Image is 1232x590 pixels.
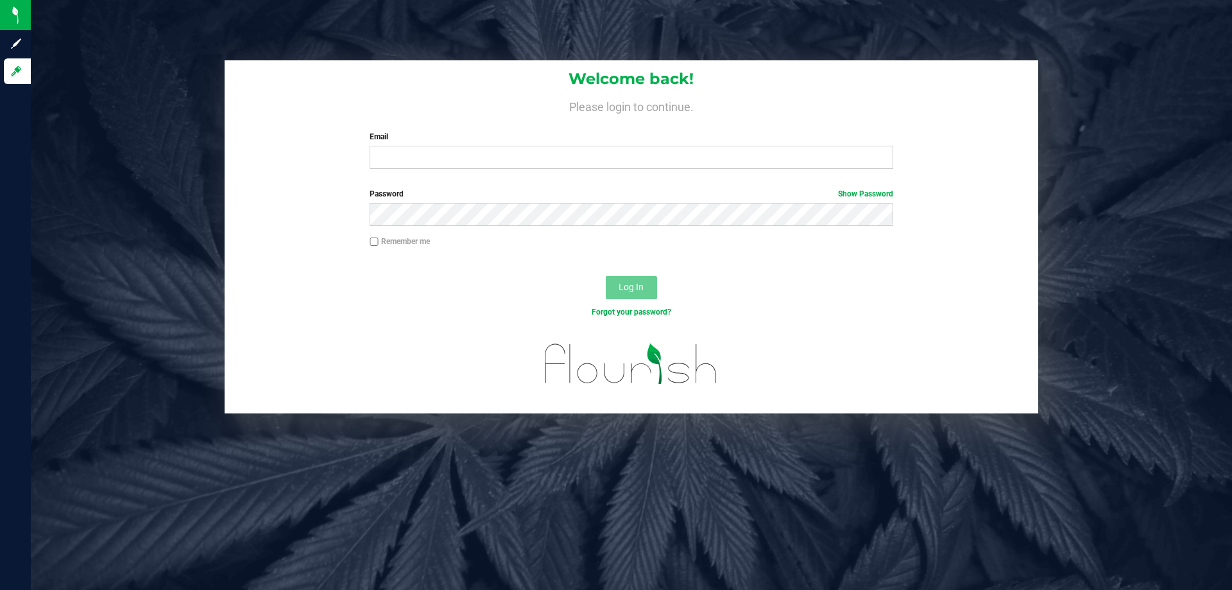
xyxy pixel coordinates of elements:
[529,331,733,397] img: flourish_logo.svg
[619,282,644,292] span: Log In
[10,65,22,78] inline-svg: Log in
[370,131,893,143] label: Email
[225,71,1038,87] h1: Welcome back!
[370,238,379,247] input: Remember me
[10,37,22,50] inline-svg: Sign up
[592,308,671,317] a: Forgot your password?
[225,98,1038,113] h4: Please login to continue.
[606,276,657,299] button: Log In
[838,189,893,198] a: Show Password
[370,236,430,247] label: Remember me
[370,189,404,198] span: Password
